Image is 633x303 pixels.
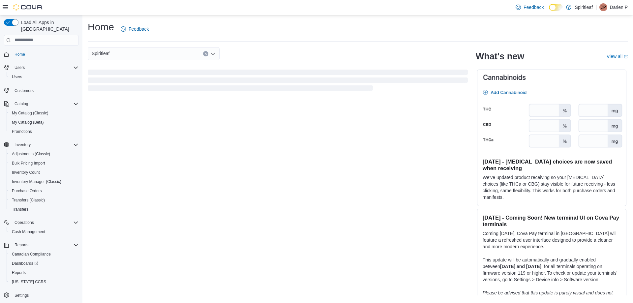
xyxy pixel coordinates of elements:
[9,205,31,213] a: Transfers
[12,141,78,149] span: Inventory
[9,259,78,267] span: Dashboards
[7,205,81,214] button: Transfers
[1,290,81,300] button: Settings
[12,170,40,175] span: Inventory Count
[12,279,46,285] span: [US_STATE] CCRS
[12,207,28,212] span: Transfers
[12,291,31,299] a: Settings
[1,85,81,95] button: Customers
[12,87,36,95] a: Customers
[12,120,44,125] span: My Catalog (Beta)
[7,268,81,277] button: Reports
[9,73,25,81] a: Users
[88,20,114,34] h1: Home
[7,250,81,259] button: Canadian Compliance
[12,291,78,299] span: Settings
[9,178,64,186] a: Inventory Manager (Classic)
[483,158,621,171] h3: [DATE] - [MEDICAL_DATA] choices are now saved when receiving
[12,100,78,108] span: Catalog
[18,19,78,32] span: Load All Apps in [GEOGRAPHIC_DATA]
[476,51,524,62] h2: What's new
[9,278,78,286] span: Washington CCRS
[9,250,78,258] span: Canadian Compliance
[12,86,78,94] span: Customers
[9,128,78,136] span: Promotions
[88,71,468,92] span: Loading
[15,65,25,70] span: Users
[7,196,81,205] button: Transfers (Classic)
[210,51,216,56] button: Open list of options
[7,72,81,81] button: Users
[524,4,544,11] span: Feedback
[15,242,28,248] span: Reports
[1,63,81,72] button: Users
[7,168,81,177] button: Inventory Count
[600,3,606,11] span: DP
[7,118,81,127] button: My Catalog (Beta)
[7,127,81,136] button: Promotions
[9,278,49,286] a: [US_STATE] CCRS
[9,118,46,126] a: My Catalog (Beta)
[9,259,41,267] a: Dashboards
[7,108,81,118] button: My Catalog (Classic)
[12,219,78,227] span: Operations
[12,241,78,249] span: Reports
[13,4,43,11] img: Cova
[575,3,592,11] p: Spiritleaf
[9,128,35,136] a: Promotions
[7,259,81,268] a: Dashboards
[12,74,22,79] span: Users
[12,64,78,72] span: Users
[12,151,50,157] span: Adjustments (Classic)
[12,252,51,257] span: Canadian Compliance
[9,118,78,126] span: My Catalog (Beta)
[7,227,81,236] button: Cash Management
[9,250,53,258] a: Canadian Compliance
[9,205,78,213] span: Transfers
[9,196,78,204] span: Transfers (Classic)
[607,54,628,59] a: View allExternal link
[549,4,563,11] input: Dark Mode
[1,140,81,149] button: Inventory
[12,50,28,58] a: Home
[9,178,78,186] span: Inventory Manager (Classic)
[203,51,208,56] button: Clear input
[12,219,37,227] button: Operations
[500,264,541,269] strong: [DATE] and [DATE]
[9,269,28,277] a: Reports
[483,230,621,250] p: Coming [DATE], Cova Pay terminal in [GEOGRAPHIC_DATA] will feature a refreshed user interface des...
[15,52,25,57] span: Home
[513,1,546,14] a: Feedback
[15,293,29,298] span: Settings
[15,101,28,106] span: Catalog
[9,228,48,236] a: Cash Management
[9,150,78,158] span: Adjustments (Classic)
[9,109,51,117] a: My Catalog (Classic)
[12,261,38,266] span: Dashboards
[12,64,27,72] button: Users
[9,109,78,117] span: My Catalog (Classic)
[129,26,149,32] span: Feedback
[12,197,45,203] span: Transfers (Classic)
[92,49,109,57] span: Spiritleaf
[483,174,621,200] p: We've updated product receiving so your [MEDICAL_DATA] choices (like THCa or CBG) stay visible fo...
[12,270,26,275] span: Reports
[118,22,151,36] a: Feedback
[12,241,31,249] button: Reports
[12,100,31,108] button: Catalog
[12,161,45,166] span: Bulk Pricing Import
[9,168,78,176] span: Inventory Count
[1,49,81,59] button: Home
[9,159,48,167] a: Bulk Pricing Import
[610,3,628,11] p: Darien P
[9,187,78,195] span: Purchase Orders
[7,177,81,186] button: Inventory Manager (Classic)
[9,187,45,195] a: Purchase Orders
[7,277,81,287] button: [US_STATE] CCRS
[7,159,81,168] button: Bulk Pricing Import
[1,240,81,250] button: Reports
[483,290,613,302] em: Please be advised that this update is purely visual and does not impact payment functionality.
[9,150,53,158] a: Adjustments (Classic)
[7,149,81,159] button: Adjustments (Classic)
